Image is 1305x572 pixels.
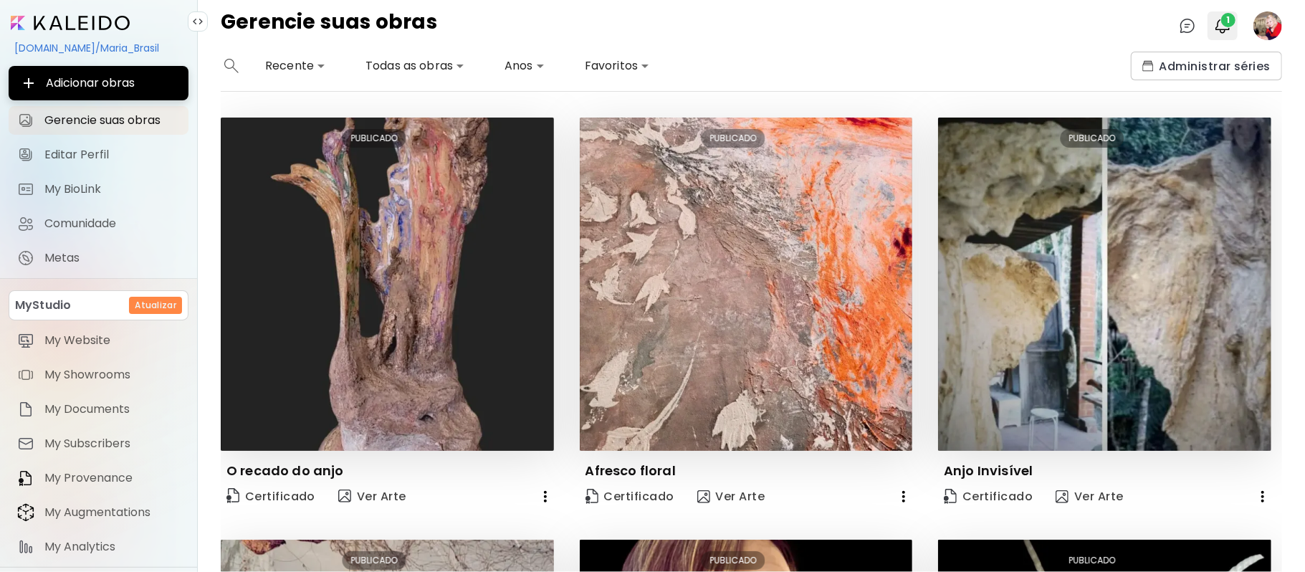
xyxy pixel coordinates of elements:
img: collapse [192,16,204,27]
span: Certificado [944,489,1033,505]
a: itemMy Documents [9,395,188,424]
button: view-artVer Arte [692,482,771,511]
img: item [17,469,34,487]
a: itemMy Analytics [9,533,188,561]
img: item [17,435,34,452]
img: item [17,366,34,383]
button: bellIcon1 [1210,14,1235,38]
span: My Augmentations [44,505,180,520]
span: My Provenance [44,471,180,485]
span: Ver Arte [338,488,406,505]
p: MyStudio [15,297,71,314]
img: item [17,401,34,418]
div: Favoritos [579,54,655,77]
img: view-art [1056,490,1069,503]
span: My Subscribers [44,437,180,451]
button: Adicionar obras [9,66,188,100]
img: Gerencie suas obras icon [17,112,34,129]
p: O recado do anjo [226,462,344,480]
span: Editar Perfil [44,148,180,162]
img: My BioLink icon [17,181,34,198]
a: CertificateCertificado [938,482,1038,511]
a: CertificateCertificado [221,482,321,511]
a: Comunidade iconComunidade [9,209,188,238]
div: [DOMAIN_NAME]/Maria_Brasil [9,36,188,60]
a: itemMy Subscribers [9,429,188,458]
img: thumbnail [221,118,554,451]
img: Certificate [944,489,957,504]
div: PUBLICADO [701,551,765,570]
img: Certificate [585,489,598,504]
a: itemMy Provenance [9,464,188,492]
img: item [17,538,34,556]
span: 1 [1221,13,1235,27]
div: PUBLICADO [343,551,406,570]
span: Certificado [226,487,315,506]
button: view-artVer Arte [333,482,412,511]
img: view-art [697,490,710,503]
a: itemMy Website [9,326,188,355]
span: Comunidade [44,216,180,231]
span: Adicionar obras [20,75,177,92]
img: item [17,503,34,522]
img: search [224,59,239,73]
span: Gerencie suas obras [44,113,180,128]
span: My Showrooms [44,368,180,382]
div: Todas as obras [360,54,470,77]
a: CertificateCertificado [580,482,680,511]
button: view-artVer Arte [1050,482,1129,511]
img: thumbnail [938,118,1271,451]
p: Afresco floral [585,462,676,480]
button: collectionsAdministrar séries [1131,52,1282,80]
div: Recente [259,54,331,77]
a: completeMetas iconMetas [9,244,188,272]
h6: Atualizar [135,299,176,312]
p: Anjo Invisível [944,462,1033,480]
img: Certificate [226,488,239,503]
img: view-art [338,490,351,502]
span: Administrar séries [1142,59,1271,74]
span: My BioLink [44,182,180,196]
div: PUBLICADO [701,129,765,148]
div: Anos [499,54,550,77]
span: My Analytics [44,540,180,554]
a: completeMy BioLink iconMy BioLink [9,175,188,204]
span: My Documents [44,402,180,416]
span: Certificado [585,489,674,505]
a: Editar Perfil iconEditar Perfil [9,140,188,169]
span: My Website [44,333,180,348]
img: Metas icon [17,249,34,267]
a: itemMy Showrooms [9,361,188,389]
img: collections [1142,60,1154,72]
span: Ver Arte [1056,489,1124,505]
span: Metas [44,251,180,265]
img: thumbnail [580,118,913,451]
img: bellIcon [1214,17,1231,34]
div: PUBLICADO [343,129,406,148]
img: chatIcon [1179,17,1196,34]
h4: Gerencie suas obras [221,11,437,40]
a: Gerencie suas obras iconGerencie suas obras [9,106,188,135]
div: PUBLICADO [1060,129,1124,148]
img: item [17,332,34,349]
span: Ver Arte [697,489,765,505]
a: itemMy Augmentations [9,498,188,527]
img: Editar Perfil icon [17,146,34,163]
button: search [221,52,242,80]
img: Comunidade icon [17,215,34,232]
div: PUBLICADO [1060,551,1124,570]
